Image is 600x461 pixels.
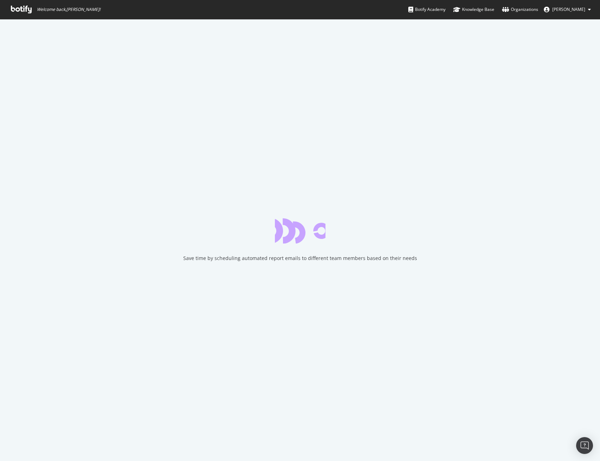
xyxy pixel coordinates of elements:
[576,437,593,454] div: Open Intercom Messenger
[183,255,417,262] div: Save time by scheduling automated report emails to different team members based on their needs
[275,218,325,244] div: animation
[552,6,585,12] span: Cedric Cherchi
[538,4,596,15] button: [PERSON_NAME]
[453,6,494,13] div: Knowledge Base
[408,6,446,13] div: Botify Academy
[502,6,538,13] div: Organizations
[37,7,100,12] span: Welcome back, [PERSON_NAME] !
